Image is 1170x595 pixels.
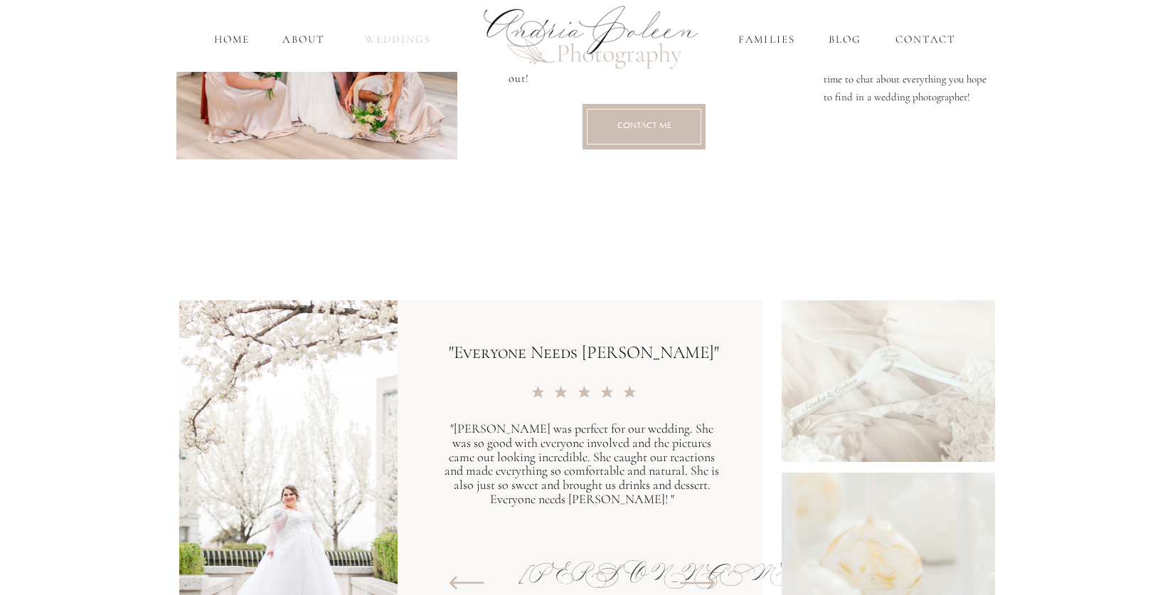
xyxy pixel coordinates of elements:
p: Reach out to me and we will set up a time to chat about everything you hope to find in a wedding ... [824,52,994,102]
a: home [212,31,252,48]
a: Families [736,31,798,48]
a: Weddings [356,31,440,48]
a: About [280,31,329,48]
h2: How to Get Started: [824,32,994,46]
a: Blog [826,31,865,48]
p: "[PERSON_NAME] was perfect for our wedding. She was so good with everyone involved and the pictur... [443,422,721,500]
h2: "Everyone Needs [PERSON_NAME]" [447,343,721,372]
div: [PERSON_NAME] [521,573,636,588]
a: Contact [892,31,959,48]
